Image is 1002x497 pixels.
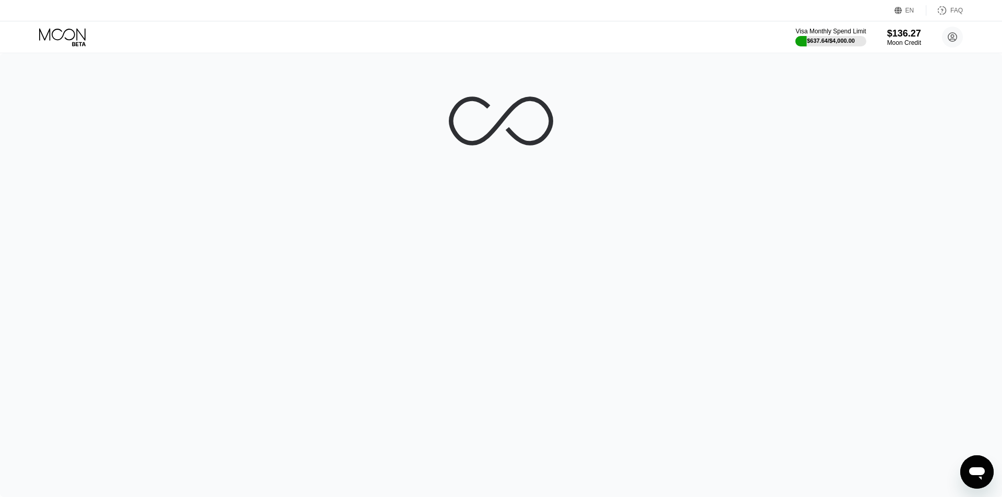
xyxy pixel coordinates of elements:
[887,28,921,39] div: $136.27
[807,38,855,44] div: $637.64 / $4,000.00
[905,7,914,14] div: EN
[960,455,994,489] iframe: Button to launch messaging window
[926,5,963,16] div: FAQ
[795,28,866,35] div: Visa Monthly Spend Limit
[950,7,963,14] div: FAQ
[894,5,926,16] div: EN
[795,28,866,46] div: Visa Monthly Spend Limit$637.64/$4,000.00
[887,28,921,46] div: $136.27Moon Credit
[887,39,921,46] div: Moon Credit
